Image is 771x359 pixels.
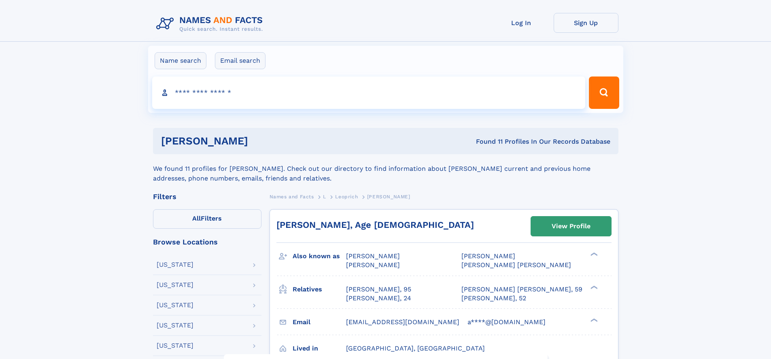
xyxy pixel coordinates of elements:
label: Email search [215,52,265,69]
a: L [323,191,326,202]
div: Found 11 Profiles In Our Records Database [362,137,610,146]
img: Logo Names and Facts [153,13,270,35]
h3: Email [293,315,346,329]
label: Filters [153,209,261,229]
span: Leoprich [335,194,358,200]
a: [PERSON_NAME] [PERSON_NAME], 59 [461,285,582,294]
a: Log In [489,13,554,33]
a: Names and Facts [270,191,314,202]
span: [PERSON_NAME] [PERSON_NAME] [461,261,571,269]
span: All [192,215,201,222]
h3: Also known as [293,249,346,263]
div: ❯ [588,252,598,257]
a: View Profile [531,217,611,236]
div: [US_STATE] [157,261,193,268]
div: ❯ [588,285,598,290]
div: [US_STATE] [157,322,193,329]
a: [PERSON_NAME], 52 [461,294,526,303]
button: Search Button [589,76,619,109]
div: We found 11 profiles for [PERSON_NAME]. Check out our directory to find information about [PERSON... [153,154,618,183]
span: [EMAIL_ADDRESS][DOMAIN_NAME] [346,318,459,326]
span: [PERSON_NAME] [367,194,410,200]
div: View Profile [552,217,590,236]
a: Sign Up [554,13,618,33]
label: Name search [155,52,206,69]
a: [PERSON_NAME], 24 [346,294,411,303]
div: Filters [153,193,261,200]
span: [PERSON_NAME] [346,261,400,269]
div: [US_STATE] [157,282,193,288]
div: [US_STATE] [157,302,193,308]
span: L [323,194,326,200]
div: Browse Locations [153,238,261,246]
div: ❯ [588,317,598,323]
a: Leoprich [335,191,358,202]
span: [PERSON_NAME] [346,252,400,260]
h3: Lived in [293,342,346,355]
h3: Relatives [293,283,346,296]
span: [GEOGRAPHIC_DATA], [GEOGRAPHIC_DATA] [346,344,485,352]
h1: [PERSON_NAME] [161,136,362,146]
a: [PERSON_NAME], 95 [346,285,411,294]
div: [US_STATE] [157,342,193,349]
span: [PERSON_NAME] [461,252,515,260]
a: [PERSON_NAME], Age [DEMOGRAPHIC_DATA] [276,220,474,230]
input: search input [152,76,586,109]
